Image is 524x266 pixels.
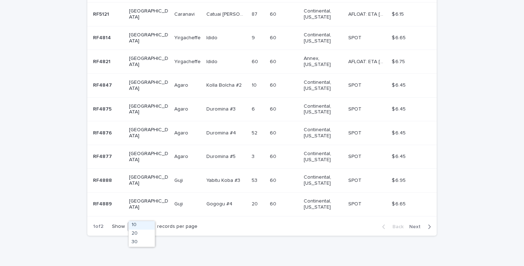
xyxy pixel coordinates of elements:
[376,224,406,230] button: Back
[348,57,387,65] p: AFLOAT: ETA 09-28-2025
[388,224,404,229] span: Back
[87,145,437,169] tr: RF4877RF4877 [GEOGRAPHIC_DATA]AgaroAgaro Duromina #5Duromina #5 33 6060 Continental, [US_STATE] S...
[252,152,256,160] p: 3
[93,57,112,65] p: RF4821
[270,176,278,184] p: 60
[392,57,406,65] p: $ 6.75
[348,10,387,17] p: AFLOAT: ETA 10-15-2025
[93,129,113,136] p: RF4876
[348,129,363,136] p: SPOT
[206,81,243,88] p: Kolla Bolcha #2
[129,80,169,92] p: [GEOGRAPHIC_DATA]
[129,221,155,230] div: 10
[206,10,247,17] p: Catuai [PERSON_NAME]
[129,56,169,68] p: [GEOGRAPHIC_DATA]
[270,152,278,160] p: 60
[392,129,407,136] p: $ 6.45
[128,223,145,230] div: 10
[87,192,437,216] tr: RF4889RF4889 [GEOGRAPHIC_DATA]GujiGuji Gogogu #4Gogogu #4 2020 6060 Continental, [US_STATE] SPOTS...
[129,127,169,139] p: [GEOGRAPHIC_DATA]
[87,218,109,235] p: 1 of 2
[174,81,190,88] p: Agaro
[206,34,219,41] p: Idido
[93,105,113,112] p: RF4875
[252,200,259,207] p: 20
[93,34,112,41] p: RF4814
[348,152,363,160] p: SPOT
[392,200,407,207] p: $ 6.65
[406,224,437,230] button: Next
[87,50,437,74] tr: RF4821RF4821 [GEOGRAPHIC_DATA]YirgacheffeYirgacheffe IdidoIdido 6060 6060 Annex, [US_STATE] AFLOA...
[392,34,407,41] p: $ 6.65
[206,152,237,160] p: Duromina #5
[129,32,169,44] p: [GEOGRAPHIC_DATA]
[174,152,190,160] p: Agaro
[270,10,278,17] p: 60
[206,129,237,136] p: Duromina #4
[206,176,242,184] p: Yabitu Koba #3
[392,10,405,17] p: $ 6.15
[174,200,184,207] p: Guji
[348,105,363,112] p: SPOT
[206,200,234,207] p: Gogogu #4
[129,198,169,210] p: [GEOGRAPHIC_DATA]
[252,34,256,41] p: 9
[129,8,169,20] p: [GEOGRAPHIC_DATA]
[87,26,437,50] tr: RF4814RF4814 [GEOGRAPHIC_DATA]YirgacheffeYirgacheffe IdidoIdido 99 6060 Continental, [US_STATE] S...
[93,81,113,88] p: RF4847
[252,105,256,112] p: 6
[270,200,278,207] p: 60
[270,105,278,112] p: 60
[129,230,155,238] div: 20
[270,129,278,136] p: 60
[129,238,155,247] div: 30
[252,176,259,184] p: 53
[157,224,197,230] p: records per page
[93,10,111,17] p: RF5121
[87,2,437,26] tr: RF5121RF5121 [GEOGRAPHIC_DATA]CaranaviCaranavi Catuai [PERSON_NAME]Catuai [PERSON_NAME] 8787 6060...
[93,176,113,184] p: RF4888
[252,129,259,136] p: 52
[129,103,169,116] p: [GEOGRAPHIC_DATA]
[87,121,437,145] tr: RF4876RF4876 [GEOGRAPHIC_DATA]AgaroAgaro Duromina #4Duromina #4 5252 6060 Continental, [US_STATE]...
[392,81,407,88] p: $ 6.45
[87,169,437,193] tr: RF4888RF4888 [GEOGRAPHIC_DATA]GujiGuji Yabitu Koba #3Yabitu Koba #3 5353 6060 Continental, [US_ST...
[348,176,363,184] p: SPOT
[112,224,125,230] p: Show
[174,129,190,136] p: Agaro
[270,34,278,41] p: 60
[392,152,407,160] p: $ 6.45
[392,105,407,112] p: $ 6.45
[87,73,437,97] tr: RF4847RF4847 [GEOGRAPHIC_DATA]AgaroAgaro Kolla Bolcha #2Kolla Bolcha #2 1010 6060 Continental, [U...
[129,151,169,163] p: [GEOGRAPHIC_DATA]
[409,224,425,229] span: Next
[348,34,363,41] p: SPOT
[174,10,196,17] p: Caranavi
[252,10,259,17] p: 87
[93,200,113,207] p: RF4889
[174,34,202,41] p: Yirgacheffe
[270,57,278,65] p: 60
[87,97,437,121] tr: RF4875RF4875 [GEOGRAPHIC_DATA]AgaroAgaro Duromina #3Duromina #3 66 6060 Continental, [US_STATE] S...
[174,105,190,112] p: Agaro
[93,152,113,160] p: RF4877
[206,105,237,112] p: Duromina #3
[252,57,260,65] p: 60
[129,174,169,186] p: [GEOGRAPHIC_DATA]
[206,57,219,65] p: Idido
[392,176,407,184] p: $ 6.95
[174,57,202,65] p: Yirgacheffe
[348,81,363,88] p: SPOT
[252,81,258,88] p: 10
[174,176,184,184] p: Guji
[348,200,363,207] p: SPOT
[270,81,278,88] p: 60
